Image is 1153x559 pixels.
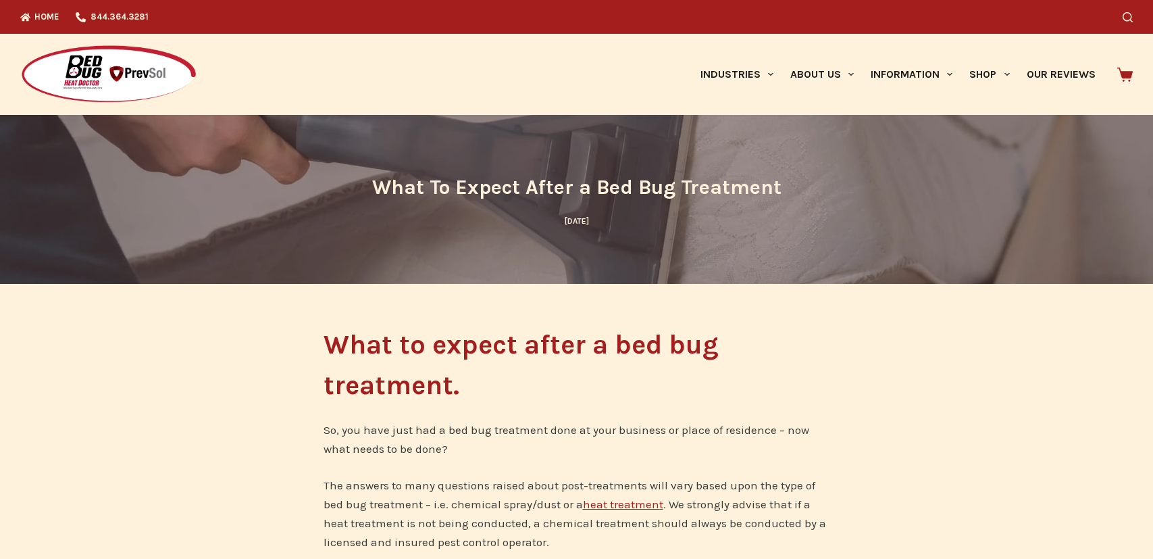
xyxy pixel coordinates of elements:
a: heat treatment [583,497,663,511]
nav: Primary [692,34,1104,115]
h1: What to expect after a bed bug treatment. [324,324,830,406]
img: Prevsol/Bed Bug Heat Doctor [20,45,197,105]
h1: What To Expect After a Bed Bug Treatment [324,172,830,203]
button: Search [1123,12,1133,22]
a: Information [863,34,961,115]
a: Our Reviews [1018,34,1104,115]
time: [DATE] [565,216,589,226]
p: The answers to many questions raised about post-treatments will vary based upon the type of bed b... [324,476,830,552]
a: Shop [961,34,1018,115]
a: About Us [782,34,862,115]
a: Industries [692,34,782,115]
p: So, you have just had a bed bug treatment done at your business or place of residence – now what ... [324,420,830,458]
